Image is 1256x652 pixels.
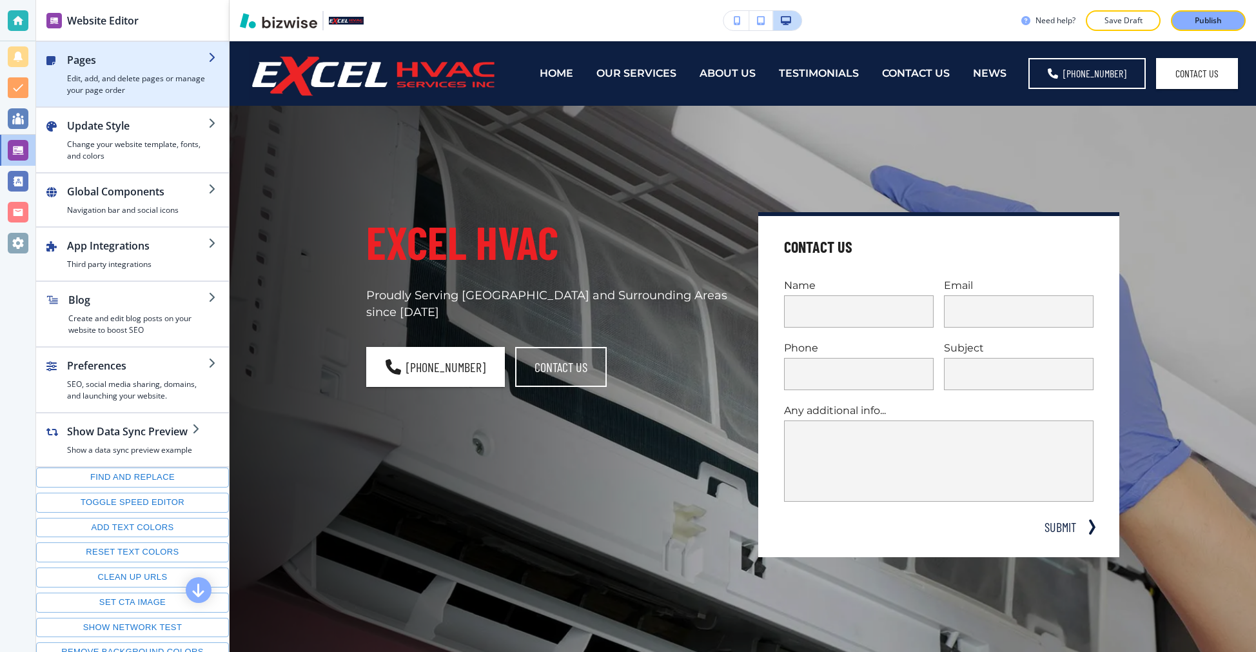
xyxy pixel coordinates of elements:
[67,52,208,68] h2: Pages
[1156,58,1238,89] button: Contact Us
[329,17,364,25] img: Your Logo
[36,593,229,613] button: Set CTA image
[249,46,500,100] img: Excel HVAC
[36,348,229,412] button: PreferencesSEO, social media sharing, domains, and launching your website.
[366,347,505,387] a: [PHONE_NUMBER]
[1039,517,1081,537] button: SUBMIT
[1195,15,1222,26] p: Publish
[36,542,229,562] button: Reset text colors
[36,108,229,172] button: Update StyleChange your website template, fonts, and colors
[784,278,934,293] p: Name
[67,444,192,456] h4: Show a data sync preview example
[779,66,859,81] p: TESTIMONIALS
[240,13,317,28] img: Bizwise Logo
[36,568,229,588] button: Clean up URLs
[36,518,229,538] button: Add text colors
[67,184,208,199] h2: Global Components
[67,118,208,133] h2: Update Style
[67,139,208,162] h4: Change your website template, fonts, and colors
[67,424,192,439] h2: Show Data Sync Preview
[596,66,676,81] p: OUR SERVICES
[68,313,208,336] h4: Create and edit blog posts on your website to boost SEO
[68,292,208,308] h2: Blog
[515,347,607,387] button: contact us
[540,66,573,81] p: HOME
[67,13,139,28] h2: Website Editor
[1028,58,1146,89] a: [PHONE_NUMBER]
[36,173,229,226] button: Global ComponentsNavigation bar and social icons
[36,493,229,513] button: Toggle speed editor
[46,13,62,28] img: editor icon
[67,73,208,96] h4: Edit, add, and delete pages or manage your page order
[366,215,558,269] span: Excel HVAC
[67,238,208,253] h2: App Integrations
[36,413,213,466] button: Show Data Sync PreviewShow a data sync preview example
[67,204,208,216] h4: Navigation bar and social icons
[36,618,229,638] button: Show network test
[882,66,950,81] p: CONTACT US
[1035,15,1075,26] h3: Need help?
[67,358,208,373] h2: Preferences
[784,341,934,355] p: Phone
[67,379,208,402] h4: SEO, social media sharing, domains, and launching your website.
[973,66,1006,81] p: NEWS
[1103,15,1144,26] p: Save Draft
[67,259,208,270] h4: Third party integrations
[36,282,229,346] button: BlogCreate and edit blog posts on your website to boost SEO
[784,237,852,257] h4: Contact Us
[36,42,229,106] button: PagesEdit, add, and delete pages or manage your page order
[36,468,229,488] button: Find and replace
[366,288,727,321] p: Proudly Serving [GEOGRAPHIC_DATA] and Surrounding Areas since [DATE]
[1086,10,1161,31] button: Save Draft
[1171,10,1246,31] button: Publish
[36,228,229,281] button: App IntegrationsThird party integrations
[944,341,1094,355] p: Subject
[784,403,1094,418] p: Any additional info...
[944,278,1094,293] p: Email
[700,66,756,81] p: ABOUT US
